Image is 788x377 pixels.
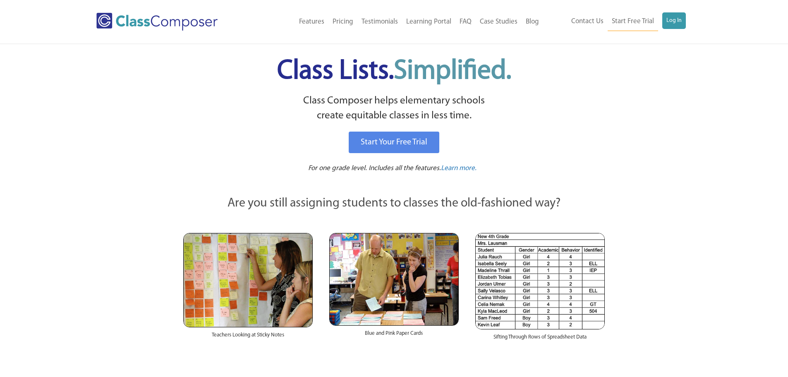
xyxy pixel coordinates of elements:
div: Blue and Pink Paper Cards [329,326,459,346]
nav: Header Menu [543,12,686,31]
a: Testimonials [357,13,402,31]
span: Learn more. [441,165,477,172]
p: Class Composer helps elementary schools create equitable classes in less time. [182,94,606,124]
img: Blue and Pink Paper Cards [329,233,459,325]
a: Features [295,13,328,31]
span: Simplified. [394,58,511,85]
a: Case Studies [476,13,522,31]
span: Class Lists. [277,58,511,85]
div: Teachers Looking at Sticky Notes [183,327,313,347]
a: Learning Portal [402,13,455,31]
span: For one grade level. Includes all the features. [308,165,441,172]
a: Learn more. [441,163,477,174]
a: Log In [662,12,686,29]
a: Start Your Free Trial [349,132,439,153]
a: FAQ [455,13,476,31]
a: Blog [522,13,543,31]
div: Sifting Through Rows of Spreadsheet Data [475,329,605,349]
p: Are you still assigning students to classes the old-fashioned way? [183,195,605,213]
a: Contact Us [567,12,608,31]
span: Start Your Free Trial [361,138,427,146]
img: Teachers Looking at Sticky Notes [183,233,313,327]
img: Spreadsheets [475,233,605,329]
a: Start Free Trial [608,12,658,31]
a: Pricing [328,13,357,31]
img: Class Composer [96,13,218,31]
nav: Header Menu [251,13,543,31]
